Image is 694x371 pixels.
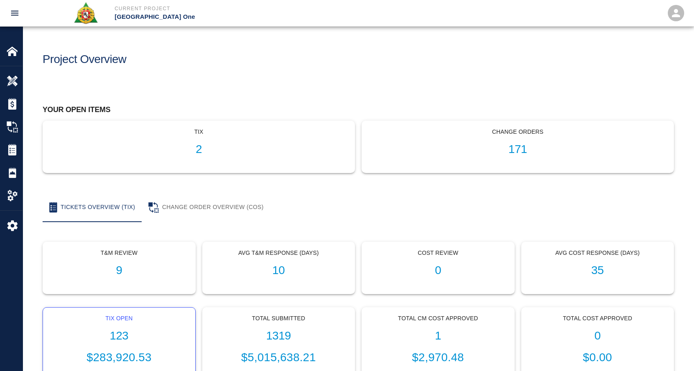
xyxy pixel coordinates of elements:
p: $0.00 [528,349,667,366]
p: Current Project [115,5,391,12]
h1: 10 [209,264,348,277]
p: [GEOGRAPHIC_DATA] One [115,12,391,22]
button: Change Order Overview (COS) [142,193,270,222]
button: Tickets Overview (TIX) [43,193,142,222]
h1: 171 [368,143,667,156]
iframe: Chat Widget [653,332,694,371]
p: $2,970.48 [368,349,508,366]
h1: 9 [50,264,189,277]
h1: 2 [50,143,348,156]
p: Total Cost Approved [528,314,667,323]
p: Total CM Cost Approved [368,314,508,323]
h1: 1319 [209,329,348,343]
img: Roger & Sons Concrete [73,2,98,25]
h1: 0 [368,264,508,277]
p: $5,015,638.21 [209,349,348,366]
p: Avg T&M Response (Days) [209,249,348,257]
p: $283,920.53 [50,349,189,366]
p: Total Submitted [209,314,348,323]
p: Change Orders [368,128,667,136]
h1: 1 [368,329,508,343]
h2: Your open items [43,106,674,115]
p: Tix Open [50,314,189,323]
h1: 35 [528,264,667,277]
h1: 0 [528,329,667,343]
p: tix [50,128,348,136]
button: open drawer [5,3,25,23]
p: T&M Review [50,249,189,257]
p: Avg Cost Response (Days) [528,249,667,257]
p: Cost Review [368,249,508,257]
h1: 123 [50,329,189,343]
h1: Project Overview [43,53,127,66]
